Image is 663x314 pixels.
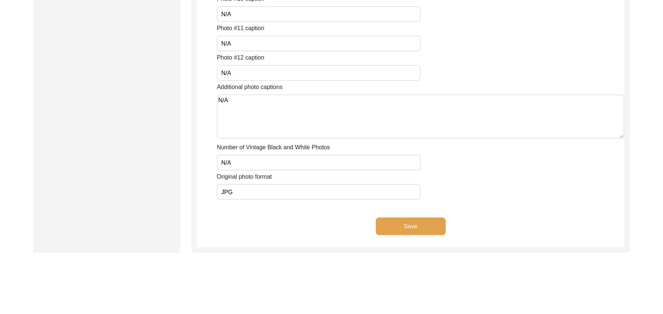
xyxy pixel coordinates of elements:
[217,83,283,92] label: Additional photo captions
[217,53,264,62] label: Photo #12 caption
[217,172,272,181] label: Original photo format
[376,218,446,235] button: Save
[217,143,330,152] label: Number of Vintage Black and White Photos
[217,24,264,33] label: Photo #11 caption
